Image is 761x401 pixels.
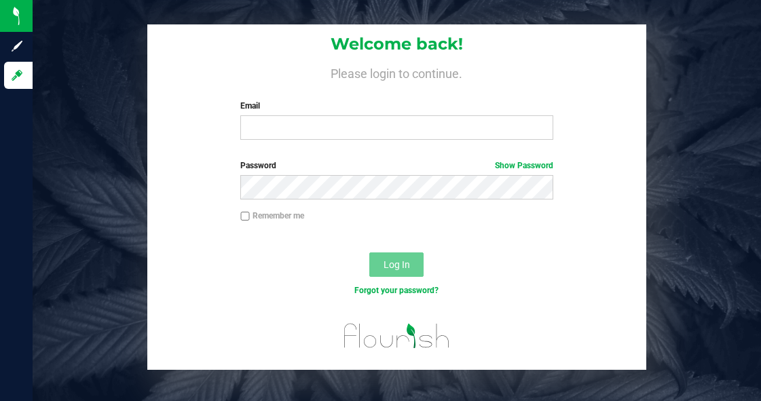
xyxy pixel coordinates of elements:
h4: Please login to continue. [147,64,646,81]
label: Remember me [240,210,304,222]
a: Show Password [495,161,553,170]
button: Log In [369,252,424,277]
img: flourish_logo.svg [335,311,460,360]
label: Email [240,100,553,112]
inline-svg: Log in [10,69,24,82]
input: Remember me [240,212,250,221]
span: Log In [384,259,410,270]
inline-svg: Sign up [10,39,24,53]
h1: Welcome back! [147,35,646,53]
a: Forgot your password? [354,286,439,295]
span: Password [240,161,276,170]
